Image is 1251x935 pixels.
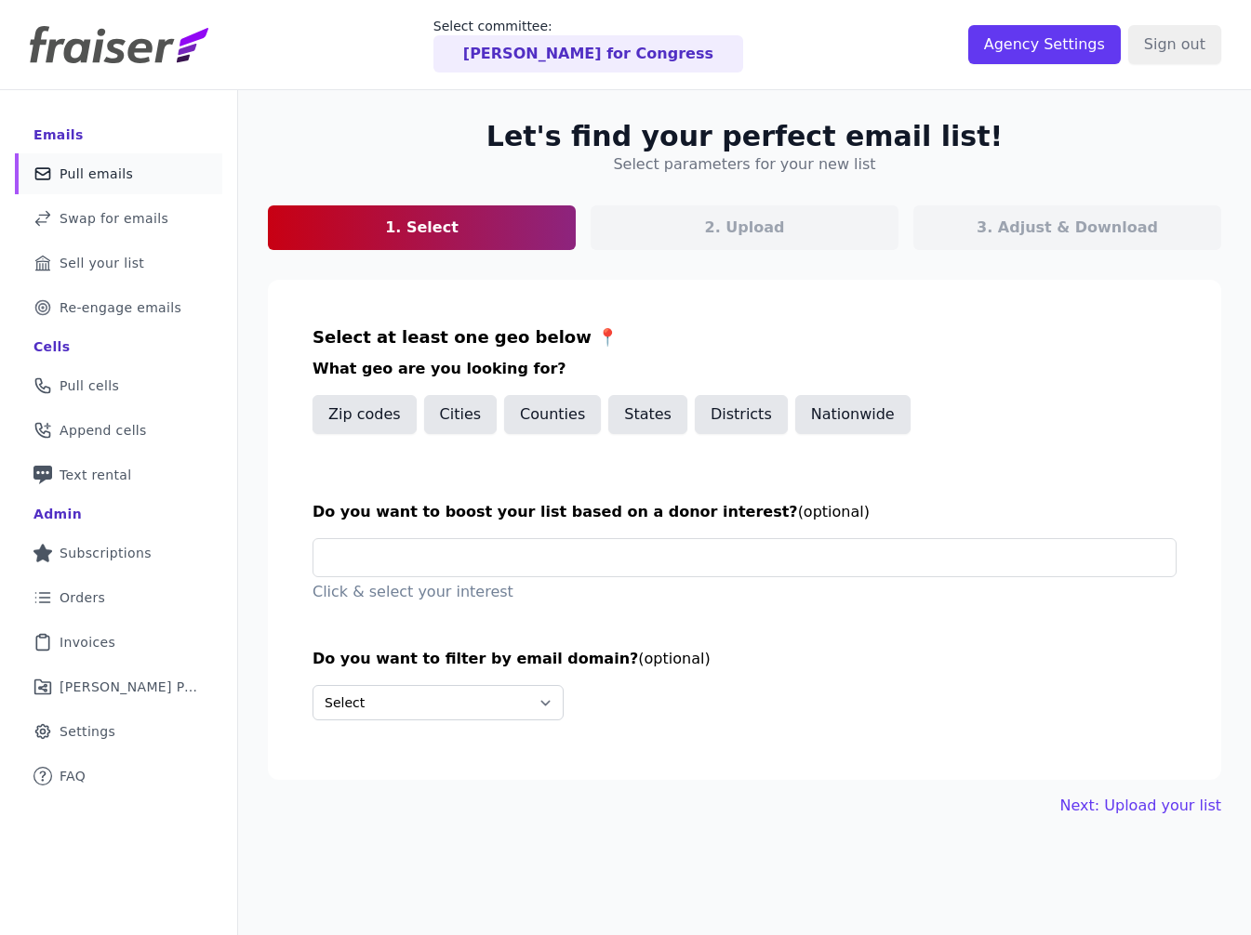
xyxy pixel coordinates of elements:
[15,287,222,328] a: Re-engage emails
[15,622,222,663] a: Invoices
[60,209,168,228] span: Swap for emails
[15,533,222,573] a: Subscriptions
[60,421,147,440] span: Append cells
[60,767,86,785] span: FAQ
[433,17,743,35] p: Select committee:
[60,254,144,272] span: Sell your list
[463,43,713,65] p: [PERSON_NAME] for Congress
[15,454,222,495] a: Text rental
[15,666,222,707] a: [PERSON_NAME] Performance
[15,711,222,752] a: Settings
[60,298,181,317] span: Re-engage emails
[385,217,459,239] p: 1. Select
[695,395,788,434] button: Districts
[15,756,222,797] a: FAQ
[15,153,222,194] a: Pull emails
[33,505,82,523] div: Admin
[313,650,638,667] span: Do you want to filter by email domain?
[60,678,200,696] span: [PERSON_NAME] Performance
[1060,795,1221,817] button: Next: Upload your list
[60,722,115,741] span: Settings
[313,581,1177,603] p: Click & select your interest
[1128,25,1221,64] input: Sign out
[798,503,870,520] span: (optional)
[30,26,208,63] img: Fraiser Logo
[968,25,1121,64] input: Agency Settings
[313,395,417,434] button: Zip codes
[705,217,785,239] p: 2. Upload
[608,395,687,434] button: States
[15,243,222,283] a: Sell your list
[977,217,1158,239] p: 3. Adjust & Download
[15,365,222,406] a: Pull cells
[60,376,119,395] span: Pull cells
[15,410,222,451] a: Append cells
[504,395,601,434] button: Counties
[33,125,84,144] div: Emails
[60,165,133,183] span: Pull emails
[33,337,70,356] div: Cells
[795,395,911,434] button: Nationwide
[313,503,798,520] span: Do you want to boost your list based on a donor interest?
[60,633,115,652] span: Invoices
[60,466,132,484] span: Text rental
[60,588,105,607] span: Orders
[424,395,498,434] button: Cities
[60,544,152,562] span: Subscriptions
[268,205,576,250] a: 1. Select
[15,577,222,618] a: Orders
[15,198,222,239] a: Swap for emails
[613,153,875,176] h4: Select parameters for your new list
[486,120,1003,153] h2: Let's find your perfect email list!
[313,358,1177,380] h3: What geo are you looking for?
[638,650,710,667] span: (optional)
[313,327,618,347] span: Select at least one geo below 📍
[433,17,743,72] a: Select committee: [PERSON_NAME] for Congress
